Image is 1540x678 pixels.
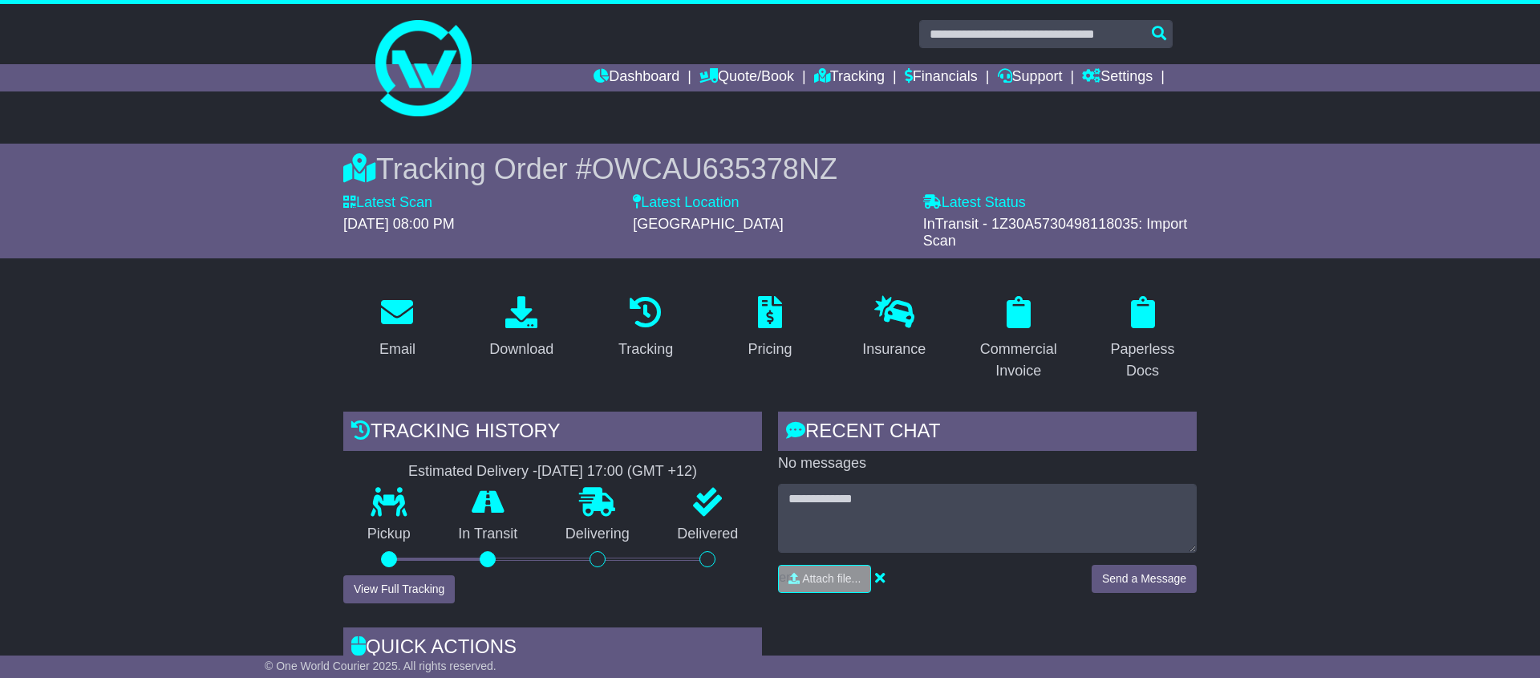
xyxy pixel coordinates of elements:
[343,526,435,543] p: Pickup
[778,412,1197,455] div: RECENT CHAT
[862,339,926,360] div: Insurance
[608,290,683,366] a: Tracking
[343,463,762,481] div: Estimated Delivery -
[592,152,837,185] span: OWCAU635378NZ
[748,339,792,360] div: Pricing
[541,526,654,543] p: Delivering
[369,290,426,366] a: Email
[1099,339,1186,382] div: Paperless Docs
[1082,64,1153,91] a: Settings
[852,290,936,366] a: Insurance
[618,339,673,360] div: Tracking
[998,64,1063,91] a: Support
[343,627,762,671] div: Quick Actions
[923,216,1188,250] span: InTransit - 1Z30A5730498118035: Import Scan
[265,660,496,672] span: © One World Courier 2025. All rights reserved.
[343,575,455,603] button: View Full Tracking
[343,216,455,232] span: [DATE] 08:00 PM
[923,194,1026,212] label: Latest Status
[654,526,763,543] p: Delivered
[343,412,762,455] div: Tracking history
[778,455,1197,473] p: No messages
[379,339,415,360] div: Email
[435,526,542,543] p: In Transit
[975,339,1062,382] div: Commercial Invoice
[479,290,564,366] a: Download
[537,463,697,481] div: [DATE] 17:00 (GMT +12)
[964,290,1072,388] a: Commercial Invoice
[905,64,978,91] a: Financials
[1088,290,1197,388] a: Paperless Docs
[489,339,553,360] div: Download
[633,194,739,212] label: Latest Location
[594,64,679,91] a: Dashboard
[1092,565,1197,593] button: Send a Message
[814,64,885,91] a: Tracking
[343,152,1197,186] div: Tracking Order #
[699,64,794,91] a: Quote/Book
[737,290,802,366] a: Pricing
[343,194,432,212] label: Latest Scan
[633,216,783,232] span: [GEOGRAPHIC_DATA]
